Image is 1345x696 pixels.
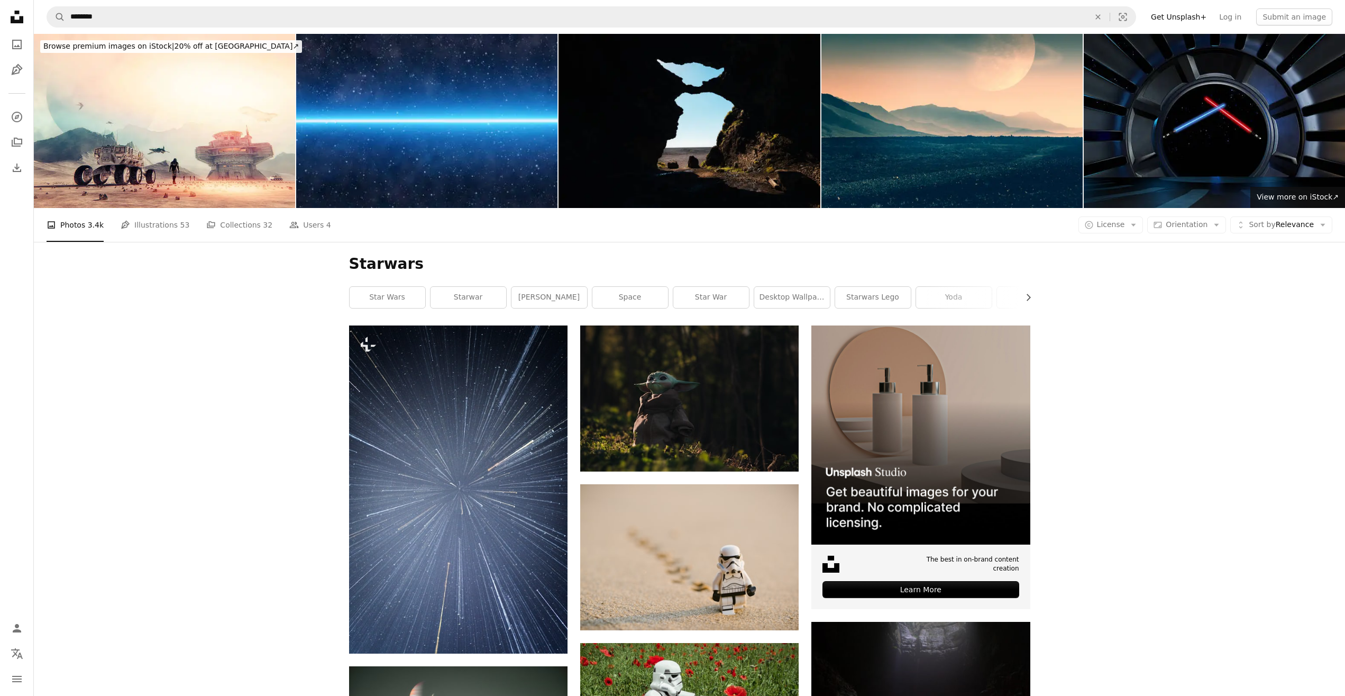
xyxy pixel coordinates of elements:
[559,34,820,208] img: Yoda Cave In Iceland
[431,287,506,308] a: starwar
[1249,220,1314,230] span: Relevance
[1256,8,1332,25] button: Submit an image
[180,219,190,231] span: 53
[206,208,272,242] a: Collections 32
[349,326,568,654] img: a star filled sky filled with lots of stars
[6,34,28,55] a: Photos
[1230,216,1332,233] button: Sort byRelevance
[822,581,1019,598] div: Learn More
[592,287,668,308] a: space
[1250,187,1345,208] a: View more on iStock↗
[754,287,830,308] a: desktop wallpaper
[296,34,557,208] img: space galaxy, explosion of stars, science fiction bacground
[6,157,28,178] a: Download History
[349,255,1030,274] h1: Starwars
[6,668,28,690] button: Menu
[916,287,992,308] a: yoda
[1166,220,1207,229] span: Orientation
[6,106,28,128] a: Explore
[835,287,911,308] a: starwars lego
[6,132,28,153] a: Collections
[1249,220,1275,229] span: Sort by
[6,618,28,639] a: Log in / Sign up
[1257,193,1339,201] span: View more on iStock ↗
[997,287,1073,308] a: lego
[47,6,1136,28] form: Find visuals sitewide
[580,552,799,562] a: Stormtrooper minifigure walking on the sand
[1019,287,1030,308] button: scroll list to the right
[822,556,839,573] img: file-1631678316303-ed18b8b5cb9cimage
[1086,7,1110,27] button: Clear
[121,208,189,242] a: Illustrations 53
[811,326,1030,544] img: file-1715714113747-b8b0561c490eimage
[1097,220,1125,229] span: License
[43,42,174,50] span: Browse premium images on iStock |
[1147,216,1226,233] button: Orientation
[580,394,799,403] a: green bird on brown jacket
[899,555,1019,573] span: The best in on-brand content creation
[1213,8,1248,25] a: Log in
[349,485,568,494] a: a star filled sky filled with lots of stars
[34,34,308,59] a: Browse premium images on iStock|20% off at [GEOGRAPHIC_DATA]↗
[289,208,331,242] a: Users 4
[1084,34,1345,208] img: Lightsaber in space environment, ready for comp of your characters.
[580,326,799,471] img: green bird on brown jacket
[821,34,1083,208] img: inhospitable planet with mountains and moon or planet on orbit - science fiction
[263,219,272,231] span: 32
[511,287,587,308] a: [PERSON_NAME]
[6,643,28,664] button: Language
[673,287,749,308] a: star war
[34,34,295,208] img: Space exploration and planetary colonization
[326,219,331,231] span: 4
[1145,8,1213,25] a: Get Unsplash+
[43,42,299,50] span: 20% off at [GEOGRAPHIC_DATA] ↗
[1110,7,1136,27] button: Visual search
[1078,216,1143,233] button: License
[47,7,65,27] button: Search Unsplash
[350,287,425,308] a: star wars
[6,59,28,80] a: Illustrations
[580,484,799,630] img: Stormtrooper minifigure walking on the sand
[811,326,1030,609] a: The best in on-brand content creationLearn More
